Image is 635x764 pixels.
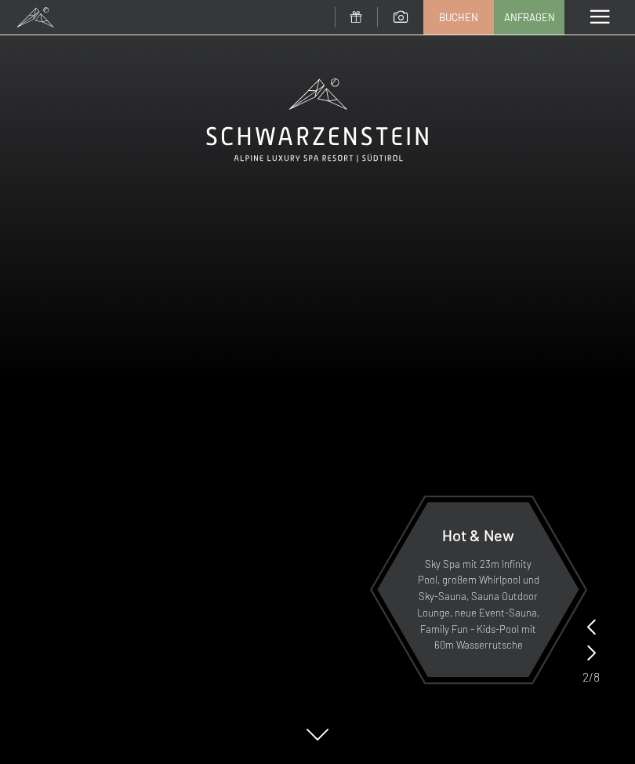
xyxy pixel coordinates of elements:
a: Buchen [424,1,493,34]
span: Anfragen [504,10,555,24]
span: / [589,668,593,686]
span: 8 [593,668,600,686]
a: Anfragen [495,1,564,34]
span: Buchen [439,10,478,24]
p: Sky Spa mit 23m Infinity Pool, großem Whirlpool und Sky-Sauna, Sauna Outdoor Lounge, neue Event-S... [415,556,541,654]
span: 2 [582,668,589,686]
a: Hot & New Sky Spa mit 23m Infinity Pool, großem Whirlpool und Sky-Sauna, Sauna Outdoor Lounge, ne... [376,501,580,678]
span: Hot & New [442,526,514,544]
